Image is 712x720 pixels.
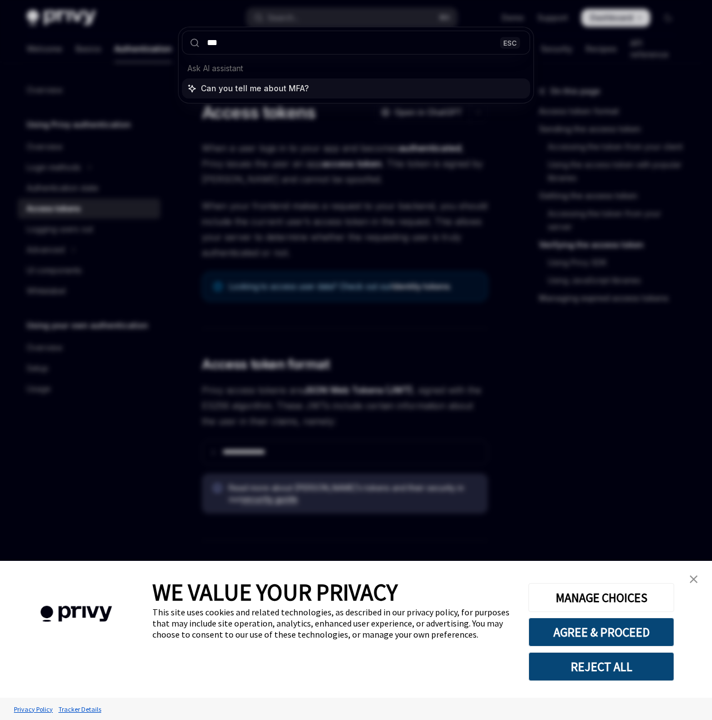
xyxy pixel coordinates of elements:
[500,37,520,48] div: ESC
[201,83,309,94] span: Can you tell me about MFA?
[528,583,674,612] button: MANAGE CHOICES
[528,618,674,647] button: AGREE & PROCEED
[528,652,674,681] button: REJECT ALL
[152,578,398,606] span: WE VALUE YOUR PRIVACY
[182,58,530,78] div: Ask AI assistant
[11,699,56,719] a: Privacy Policy
[56,699,104,719] a: Tracker Details
[690,575,698,583] img: close banner
[683,568,705,590] a: close banner
[152,606,512,640] div: This site uses cookies and related technologies, as described in our privacy policy, for purposes...
[17,590,136,638] img: company logo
